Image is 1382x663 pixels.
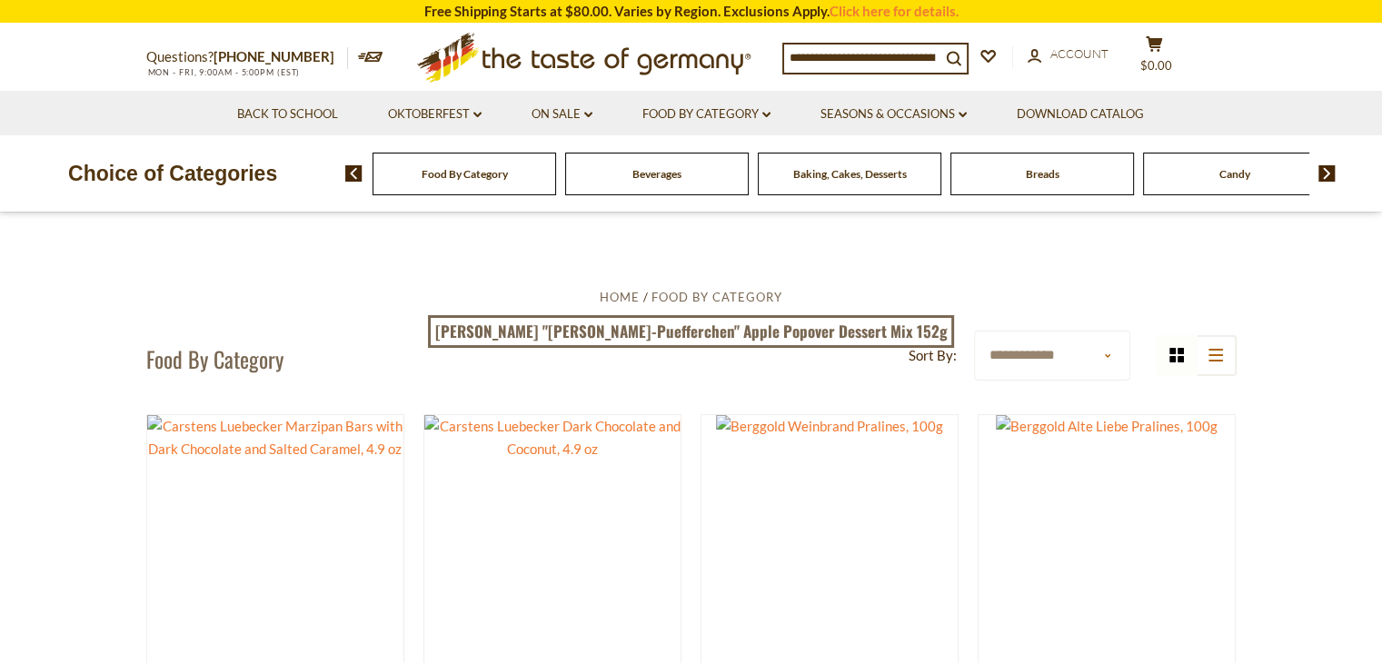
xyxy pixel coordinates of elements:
a: Candy [1219,167,1250,181]
button: $0.00 [1128,35,1182,81]
h1: Food By Category [146,345,283,372]
a: Food By Category [651,290,782,304]
img: Carstens Luebecker Dark Chocolate and Coconut, 4.9 oz [424,415,681,460]
a: Food By Category [422,167,508,181]
label: Sort By: [909,344,957,367]
span: MON - FRI, 9:00AM - 5:00PM (EST) [146,67,301,77]
span: Account [1050,46,1109,61]
a: [PERSON_NAME] "[PERSON_NAME]-Puefferchen" Apple Popover Dessert Mix 152g [428,315,954,348]
a: Seasons & Occasions [820,104,967,124]
a: Home [600,290,640,304]
a: Download Catalog [1017,104,1144,124]
img: Berggold Weinbrand Pralines, 100g [716,415,943,438]
img: previous arrow [345,165,363,182]
p: Questions? [146,45,348,69]
a: Back to School [237,104,338,124]
a: [PHONE_NUMBER] [214,48,334,64]
a: Baking, Cakes, Desserts [793,167,907,181]
a: Food By Category [642,104,771,124]
a: Oktoberfest [388,104,482,124]
a: Click here for details. [830,3,959,19]
img: Berggold Alte Liebe Pralines, 100g [996,415,1218,438]
img: Carstens Luebecker Marzipan Bars with Dark Chocolate and Salted Caramel, 4.9 oz [147,415,404,460]
span: $0.00 [1140,58,1172,73]
img: next arrow [1318,165,1336,182]
a: Beverages [632,167,681,181]
a: Breads [1026,167,1059,181]
a: Account [1028,45,1109,64]
a: On Sale [532,104,592,124]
